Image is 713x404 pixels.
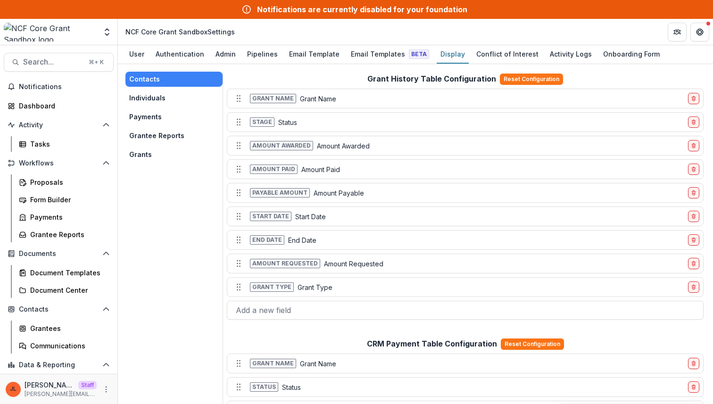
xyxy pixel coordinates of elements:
[30,341,106,351] div: Communications
[250,141,313,150] span: Amount awarded
[125,47,148,61] div: User
[125,91,223,106] button: Individuals
[437,45,469,64] a: Display
[4,117,114,132] button: Open Activity
[78,381,97,389] p: Staff
[690,23,709,41] button: Get Help
[250,235,284,245] span: End date
[250,282,294,292] span: Grant type
[30,212,106,222] div: Payments
[15,321,114,336] a: Grantees
[688,140,699,151] button: delete-field-row
[152,47,208,61] div: Authentication
[30,195,106,205] div: Form Builder
[285,45,343,64] a: Email Template
[19,121,99,129] span: Activity
[19,361,99,369] span: Data & Reporting
[25,390,97,398] p: [PERSON_NAME][EMAIL_ADDRESS][DOMAIN_NAME]
[30,323,106,333] div: Grantees
[30,285,106,295] div: Document Center
[367,74,496,83] h2: Grant History Table Configuration
[125,109,223,124] button: Payments
[212,47,240,61] div: Admin
[15,265,114,280] a: Document Templates
[19,159,99,167] span: Workflows
[231,356,246,371] button: Move field
[367,339,497,348] h2: CRM Payment Table Configuration
[15,282,114,298] a: Document Center
[324,259,383,269] p: Amount Requested
[231,115,246,130] button: Move field
[546,45,596,64] a: Activity Logs
[688,187,699,198] button: delete-field-row
[231,138,246,153] button: Move field
[347,45,433,64] a: Email Templates Beta
[688,164,699,175] button: delete-field-row
[15,174,114,190] a: Proposals
[243,45,282,64] a: Pipelines
[125,27,235,37] div: NCF Core Grant Sandbox Settings
[688,281,699,293] button: delete-field-row
[125,128,223,143] button: Grantee Reports
[4,357,114,372] button: Open Data & Reporting
[250,94,296,103] span: Grant name
[243,47,282,61] div: Pipelines
[15,227,114,242] a: Grantee Reports
[15,192,114,207] a: Form Builder
[473,47,542,61] div: Conflict of Interest
[231,209,246,224] button: Move field
[688,381,699,393] button: delete-field-row
[688,116,699,128] button: delete-field-row
[23,58,83,66] span: Search...
[278,117,297,127] p: Status
[473,45,542,64] a: Conflict of Interest
[250,212,291,221] span: Start date
[122,25,239,39] nav: breadcrumb
[300,359,336,369] p: Grant Name
[100,384,112,395] button: More
[285,47,343,61] div: Email Template
[212,45,240,64] a: Admin
[437,47,469,61] div: Display
[19,305,99,313] span: Contacts
[4,156,114,171] button: Open Workflows
[257,4,467,15] div: Notifications are currently disabled for your foundation
[409,49,429,59] span: Beta
[125,147,223,162] button: Grants
[4,79,114,94] button: Notifications
[19,101,106,111] div: Dashboard
[125,72,223,87] button: Contacts
[4,246,114,261] button: Open Documents
[15,136,114,152] a: Tasks
[4,98,114,114] a: Dashboard
[231,379,246,395] button: Move field
[282,382,301,392] p: Status
[87,57,106,67] div: ⌘ + K
[501,338,564,350] button: Reset Configuration
[688,93,699,104] button: delete-field-row
[250,188,310,198] span: Payable amount
[500,74,563,85] button: Reset Configuration
[301,165,340,174] p: Amount Paid
[317,141,370,151] p: Amount Awarded
[599,47,663,61] div: Onboarding Form
[668,23,687,41] button: Partners
[298,282,332,292] p: Grant Type
[30,177,106,187] div: Proposals
[4,302,114,317] button: Open Contacts
[30,268,106,278] div: Document Templates
[19,250,99,258] span: Documents
[250,259,320,268] span: Amount requested
[231,280,246,295] button: Move field
[25,380,75,390] p: [PERSON_NAME]
[688,258,699,269] button: delete-field-row
[125,45,148,64] a: User
[688,211,699,222] button: delete-field-row
[295,212,326,222] p: Start Date
[250,165,298,174] span: Amount paid
[4,53,114,72] button: Search...
[30,139,106,149] div: Tasks
[15,338,114,354] a: Communications
[250,117,274,127] span: Stage
[231,91,246,106] button: Move field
